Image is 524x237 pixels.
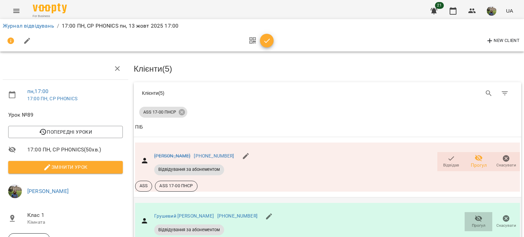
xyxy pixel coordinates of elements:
button: Menu [8,3,25,19]
span: ASS 17-00 ПНСР [155,183,197,189]
a: пн , 17:00 [27,88,48,94]
button: Search [481,85,497,102]
span: UA [506,7,513,14]
div: ПІБ [135,123,143,131]
span: Відвідування за абонементом [154,227,224,233]
span: ASS 17-00 ПНСР [139,109,180,115]
span: ПІБ [135,123,520,131]
span: Змінити урок [14,163,117,171]
a: Грушевий [PERSON_NAME] [154,213,214,219]
button: New Client [484,35,521,46]
span: Відвідав [443,162,459,168]
img: f01d4343db5c932fedd74e1c54090270.jpg [487,6,496,16]
li: / [57,22,59,30]
a: 17:00 ПН, СР PHONICS [27,96,77,101]
div: Table Toolbar [134,82,521,104]
h3: Клієнти ( 5 ) [134,64,521,73]
button: Фільтр [497,85,513,102]
img: f01d4343db5c932fedd74e1c54090270.jpg [8,184,22,198]
a: [PHONE_NUMBER] [217,213,258,219]
div: ASS 17-00 ПНСР [139,107,187,118]
button: Скасувати [492,152,520,171]
span: 17:00 ПН, СР PHONICS ( 50 хв. ) [27,146,123,154]
button: Прогул [465,152,493,171]
span: Відвідування за абонементом [154,166,224,173]
button: Попередні уроки [8,126,123,138]
span: Прогул [471,162,487,169]
span: Урок №89 [8,111,123,119]
span: 21 [435,2,444,9]
div: Sort [135,123,143,131]
span: Попередні уроки [14,128,117,136]
span: Скасувати [496,162,516,168]
p: Кімната [27,219,123,226]
span: For Business [33,14,67,18]
button: UA [503,4,516,17]
span: Скасувати [496,223,516,228]
span: Клас 1 [27,211,123,219]
span: New Client [486,37,520,45]
div: Клієнти ( 5 ) [142,90,322,97]
button: Відвідав [437,152,465,171]
span: ASS [135,183,152,189]
img: Voopty Logo [33,3,67,13]
p: 17:00 ПН, СР PHONICS пн, 13 жовт 2025 17:00 [62,22,178,30]
a: [PERSON_NAME] [27,188,69,194]
a: [PERSON_NAME] [154,153,191,159]
span: Прогул [472,223,485,228]
a: [PHONE_NUMBER] [194,153,234,159]
button: Скасувати [492,212,520,231]
a: Журнал відвідувань [3,23,54,29]
button: Змінити урок [8,161,123,173]
button: Прогул [465,212,492,231]
nav: breadcrumb [3,22,521,30]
